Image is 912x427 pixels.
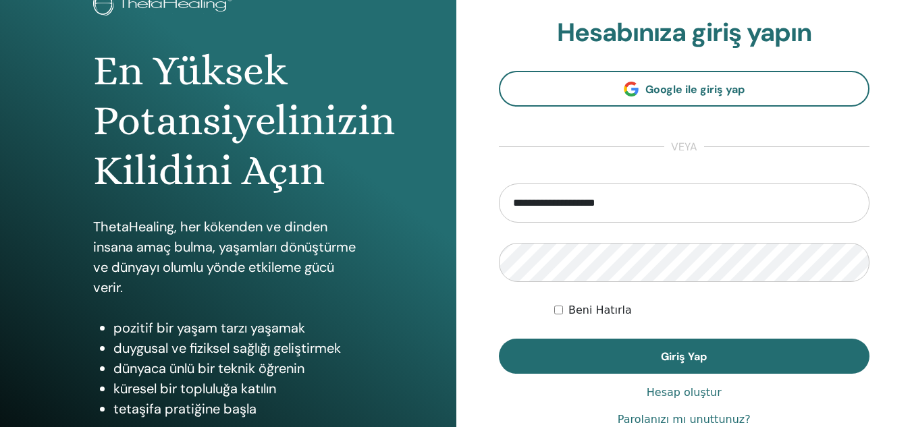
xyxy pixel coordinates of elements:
li: pozitif bir yaşam tarzı yaşamak [113,318,363,338]
li: dünyaca ünlü bir teknik öğrenin [113,358,363,378]
li: tetaşifa pratiğine başla [113,399,363,419]
span: veya [664,139,704,155]
span: Giriş Yap [661,349,707,364]
a: Hesap oluştur [647,385,722,401]
h2: Hesabınıza giriş yapın [499,18,870,49]
p: ThetaHealing, her kökenden ve dinden insana amaç bulma, yaşamları dönüştürme ve dünyayı olumlu yö... [93,217,363,297]
button: Giriş Yap [499,339,870,374]
a: Google ile giriş yap [499,71,870,107]
div: Keep me authenticated indefinitely or until I manually logout [554,302,869,318]
span: Google ile giriş yap [645,82,745,96]
li: duygusal ve fiziksel sağlığı geliştirmek [113,338,363,358]
li: küresel bir topluluğa katılın [113,378,363,399]
label: Beni Hatırla [568,302,632,318]
h1: En Yüksek Potansiyelinizin Kilidini Açın [93,46,363,196]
